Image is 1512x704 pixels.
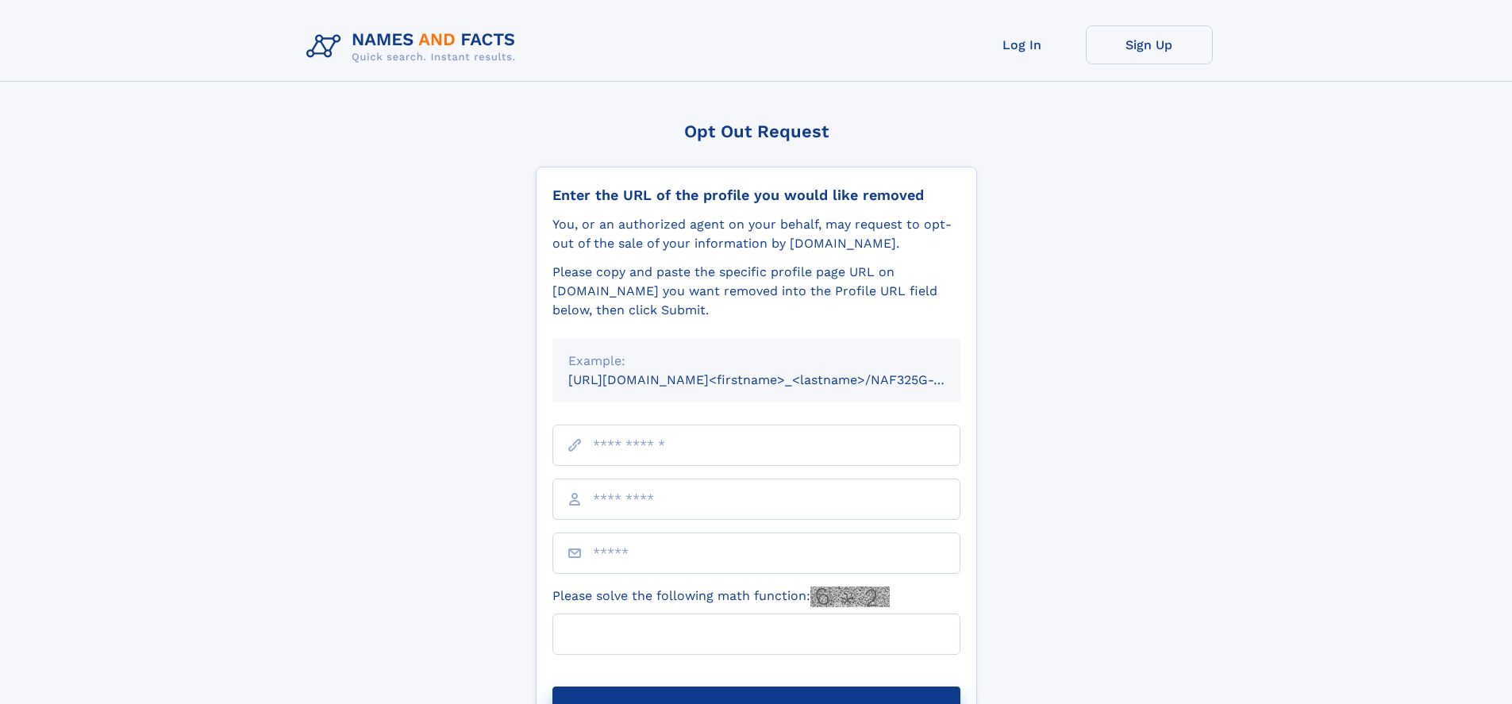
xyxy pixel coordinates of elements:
[552,215,960,253] div: You, or an authorized agent on your behalf, may request to opt-out of the sale of your informatio...
[552,263,960,320] div: Please copy and paste the specific profile page URL on [DOMAIN_NAME] you want removed into the Pr...
[568,352,945,371] div: Example:
[959,25,1086,64] a: Log In
[1086,25,1213,64] a: Sign Up
[568,372,991,387] small: [URL][DOMAIN_NAME]<firstname>_<lastname>/NAF325G-xxxxxxxx
[552,187,960,204] div: Enter the URL of the profile you would like removed
[536,121,977,141] div: Opt Out Request
[300,25,529,68] img: Logo Names and Facts
[552,587,890,607] label: Please solve the following math function:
